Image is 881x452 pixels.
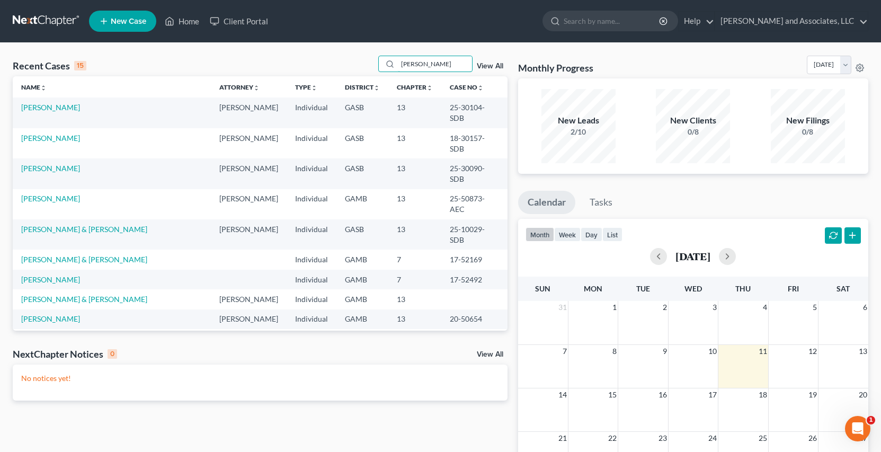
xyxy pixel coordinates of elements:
span: 15 [607,388,618,401]
td: Individual [287,309,336,329]
span: New Case [111,17,146,25]
a: Attorneyunfold_more [219,83,260,91]
a: Home [159,12,204,31]
span: 17 [707,388,718,401]
button: day [581,227,602,242]
span: 11 [758,345,768,358]
td: Individual [287,189,336,219]
span: 26 [807,432,818,445]
td: Individual [287,98,336,128]
span: 9 [662,345,668,358]
div: New Clients [656,114,730,127]
input: Search by name... [398,56,472,72]
h3: Monthly Progress [518,61,593,74]
a: [PERSON_NAME] & [PERSON_NAME] [21,295,147,304]
span: Sat [836,284,850,293]
span: Sun [535,284,550,293]
td: Individual [287,158,336,189]
td: [PERSON_NAME] [211,189,287,219]
td: GAMB [336,250,388,269]
a: Chapterunfold_more [397,83,433,91]
span: 5 [812,301,818,314]
td: 24-30174-SDB [441,329,507,359]
span: 7 [562,345,568,358]
span: 19 [807,388,818,401]
td: 25-30104-SDB [441,98,507,128]
td: 13 [388,128,441,158]
a: View All [477,351,503,358]
td: Individual [287,219,336,250]
a: View All [477,63,503,70]
i: unfold_more [426,85,433,91]
td: GASB [336,98,388,128]
i: unfold_more [40,85,47,91]
span: 16 [657,388,668,401]
i: unfold_more [311,85,317,91]
td: [PERSON_NAME] [211,309,287,329]
i: unfold_more [373,85,380,91]
td: GASB [336,128,388,158]
a: Districtunfold_more [345,83,380,91]
div: 15 [74,61,86,70]
a: [PERSON_NAME] [21,275,80,284]
td: [PERSON_NAME] [211,289,287,309]
span: Tue [636,284,650,293]
a: [PERSON_NAME] [21,134,80,143]
td: GASB [336,219,388,250]
span: 24 [707,432,718,445]
td: 13 [388,98,441,128]
td: GAMB [336,309,388,329]
span: 20 [858,388,868,401]
a: [PERSON_NAME] & [PERSON_NAME] [21,225,147,234]
td: 17-52492 [441,270,507,289]
span: 12 [807,345,818,358]
a: [PERSON_NAME] [21,103,80,112]
a: Case Nounfold_more [450,83,484,91]
div: 2/10 [541,127,616,137]
span: 1 [611,301,618,314]
span: 23 [657,432,668,445]
td: GASB [336,329,388,359]
div: New Filings [771,114,845,127]
span: 1 [867,416,875,424]
td: Individual [287,289,336,309]
span: 13 [858,345,868,358]
td: 20-50654 [441,309,507,329]
span: 14 [557,388,568,401]
a: [PERSON_NAME] & [PERSON_NAME] [21,255,147,264]
div: 0/8 [656,127,730,137]
span: 8 [611,345,618,358]
td: Individual [287,128,336,158]
span: 2 [662,301,668,314]
td: 25-10029-SDB [441,219,507,250]
td: GAMB [336,270,388,289]
td: 25-50873-AEC [441,189,507,219]
td: [PERSON_NAME] [211,128,287,158]
span: 3 [711,301,718,314]
td: Individual [287,270,336,289]
button: month [526,227,554,242]
a: [PERSON_NAME] [21,314,80,323]
span: 18 [758,388,768,401]
span: 25 [758,432,768,445]
span: 4 [762,301,768,314]
td: GASB [336,158,388,189]
button: week [554,227,581,242]
button: list [602,227,622,242]
input: Search by name... [564,11,661,31]
div: New Leads [541,114,616,127]
td: GAMB [336,289,388,309]
td: [PERSON_NAME] [211,219,287,250]
td: [PERSON_NAME] [211,98,287,128]
a: [PERSON_NAME] [21,164,80,173]
td: [PERSON_NAME] [211,329,287,359]
td: 13 [388,309,441,329]
td: [PERSON_NAME] [211,158,287,189]
td: 7 [388,329,441,359]
div: Recent Cases [13,59,86,72]
i: unfold_more [253,85,260,91]
span: 6 [862,301,868,314]
td: Individual [287,329,336,359]
a: [PERSON_NAME] and Associates, LLC [715,12,868,31]
h2: [DATE] [675,251,710,262]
